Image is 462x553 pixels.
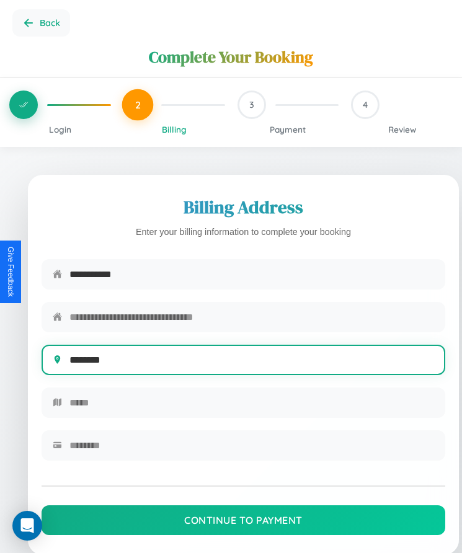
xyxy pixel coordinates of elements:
p: Enter your billing information to complete your booking [42,224,445,241]
span: Payment [270,124,306,135]
span: Billing [162,124,187,135]
h2: Billing Address [42,195,445,219]
button: Go back [12,9,70,37]
h1: Complete Your Booking [149,46,313,68]
div: Give Feedback [6,247,15,297]
span: Login [49,124,71,135]
span: 2 [135,99,140,111]
button: Continue to Payment [42,505,445,535]
span: 4 [363,99,368,110]
span: Review [388,124,416,135]
div: Open Intercom Messenger [12,511,42,541]
span: 3 [249,99,254,110]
